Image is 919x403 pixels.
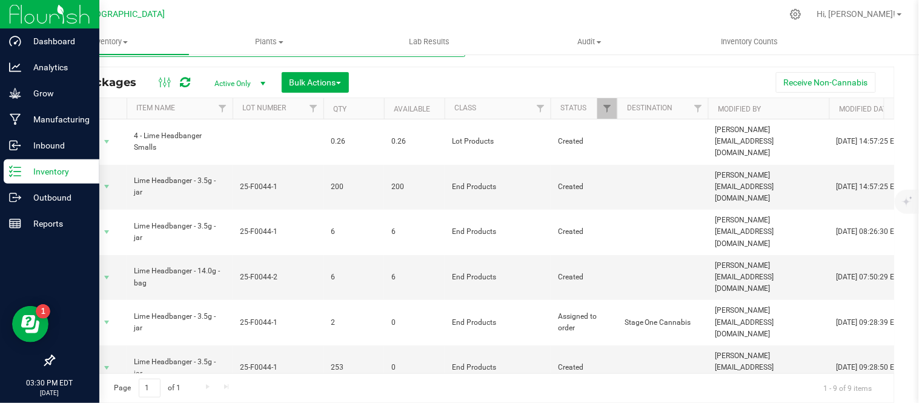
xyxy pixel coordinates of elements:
inline-svg: Analytics [9,61,21,73]
span: Created [558,271,610,283]
span: Created [558,181,610,193]
button: Receive Non-Cannabis [776,72,876,93]
a: Modified By [718,105,761,113]
a: Audit [509,29,669,55]
span: 200 [331,181,377,193]
a: Filter [304,98,323,119]
inline-svg: Inbound [9,139,21,152]
span: Lab Results [393,36,466,47]
div: Manage settings [788,8,803,20]
span: 6 [391,271,437,283]
span: Inventory Counts [705,36,795,47]
iframe: Resource center unread badge [36,304,50,319]
iframe: Resource center [12,306,48,342]
span: End Products [452,317,543,328]
a: Available [394,105,430,113]
span: [DATE] 09:28:39 EDT [837,317,904,328]
span: 0 [391,362,437,373]
p: Inventory [21,164,94,179]
span: 6 [331,226,377,238]
a: Filter [688,98,708,119]
p: Reports [21,216,94,231]
a: Modified Date [839,105,891,113]
span: [DATE] 08:26:30 EDT [837,226,904,238]
span: select [99,359,114,376]
span: 0.26 [331,136,377,147]
span: Page of 1 [104,379,191,398]
span: Lime Headbanger - 3.5g - jar [134,221,225,244]
a: Lot Number [242,104,286,112]
span: End Products [452,226,543,238]
span: [PERSON_NAME][EMAIL_ADDRESS][DOMAIN_NAME] [715,350,822,385]
a: Destination [627,104,672,112]
span: Audit [510,36,669,47]
inline-svg: Reports [9,218,21,230]
span: [DATE] 07:50:29 EDT [837,271,904,283]
p: Dashboard [21,34,94,48]
span: 25-F0044-1 [240,181,316,193]
span: 25-F0044-1 [240,362,316,373]
p: Analytics [21,60,94,75]
p: Outbound [21,190,94,205]
span: Lime Headbanger - 3.5g - jar [134,311,225,334]
a: Filter [597,98,617,119]
inline-svg: Inventory [9,165,21,178]
p: Manufacturing [21,112,94,127]
span: [PERSON_NAME][EMAIL_ADDRESS][DOMAIN_NAME] [715,124,822,159]
span: select [99,269,114,286]
span: 25-F0044-1 [240,317,316,328]
input: 1 [139,379,161,398]
span: Stage One Cannabis [625,317,701,328]
span: [PERSON_NAME][EMAIL_ADDRESS][DOMAIN_NAME] [715,170,822,205]
span: select [99,178,114,195]
span: select [99,133,114,150]
span: Bulk Actions [290,78,341,87]
span: [PERSON_NAME][EMAIL_ADDRESS][DOMAIN_NAME] [715,305,822,340]
inline-svg: Dashboard [9,35,21,47]
span: 6 [331,271,377,283]
span: 200 [391,181,437,193]
span: 25-F0044-1 [240,226,316,238]
span: All Packages [63,76,148,89]
p: 03:30 PM EDT [5,378,94,388]
inline-svg: Outbound [9,192,21,204]
span: 253 [331,362,377,373]
button: Bulk Actions [282,72,349,93]
span: 4 - Lime Headbanger Smalls [134,130,225,153]
span: Inventory [29,36,189,47]
a: Qty [333,105,347,113]
span: End Products [452,271,543,283]
span: Lime Headbanger - 3.5g - jar [134,175,225,198]
a: Filter [213,98,233,119]
a: Class [454,104,476,112]
span: [DATE] 09:28:50 EDT [837,362,904,373]
span: [PERSON_NAME][EMAIL_ADDRESS][DOMAIN_NAME] [715,260,822,295]
span: select [99,314,114,331]
span: End Products [452,362,543,373]
a: Lab Results [350,29,509,55]
span: Assigned to order [558,311,610,334]
span: 2 [331,317,377,328]
a: Inventory [29,29,189,55]
p: Inbound [21,138,94,153]
span: 25-F0044-2 [240,271,316,283]
p: Grow [21,86,94,101]
span: 1 - 9 of 9 items [814,379,882,397]
span: Lime Headbanger - 3.5g - jar [134,356,225,379]
span: Created [558,362,610,373]
span: [GEOGRAPHIC_DATA] [82,9,165,19]
span: Created [558,226,610,238]
span: 0 [391,317,437,328]
p: [DATE] [5,388,94,398]
span: Lime Headbanger - 14.0g - bag [134,265,225,288]
a: Item Name [136,104,175,112]
span: [DATE] 14:57:25 EDT [837,136,904,147]
span: Created [558,136,610,147]
a: Inventory Counts [670,29,830,55]
inline-svg: Grow [9,87,21,99]
a: Plants [189,29,349,55]
span: Plants [190,36,348,47]
span: 6 [391,226,437,238]
span: End Products [452,181,543,193]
